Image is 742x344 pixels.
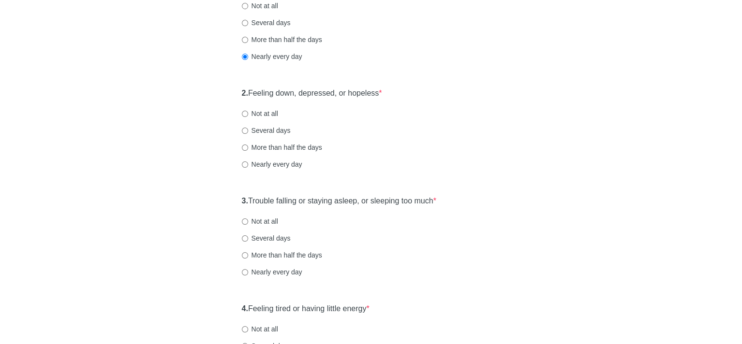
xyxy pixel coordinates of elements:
label: Several days [242,18,291,28]
input: Not at all [242,111,248,117]
input: Not at all [242,326,248,332]
label: Not at all [242,216,278,226]
input: Nearly every day [242,161,248,168]
strong: 3. [242,197,248,205]
label: Nearly every day [242,159,302,169]
strong: 4. [242,304,248,313]
strong: 2. [242,89,248,97]
label: Trouble falling or staying asleep, or sleeping too much [242,196,436,207]
label: More than half the days [242,250,322,260]
input: Not at all [242,218,248,225]
label: Not at all [242,324,278,334]
input: Not at all [242,3,248,9]
label: Not at all [242,1,278,11]
label: Feeling tired or having little energy [242,303,370,315]
label: Feeling down, depressed, or hopeless [242,88,382,99]
input: Several days [242,20,248,26]
label: Nearly every day [242,267,302,277]
label: More than half the days [242,35,322,44]
label: Several days [242,126,291,135]
input: More than half the days [242,37,248,43]
input: More than half the days [242,252,248,258]
input: Several days [242,128,248,134]
input: Several days [242,235,248,242]
input: Nearly every day [242,54,248,60]
label: Several days [242,233,291,243]
label: Nearly every day [242,52,302,61]
label: Not at all [242,109,278,118]
input: Nearly every day [242,269,248,275]
label: More than half the days [242,143,322,152]
input: More than half the days [242,144,248,151]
